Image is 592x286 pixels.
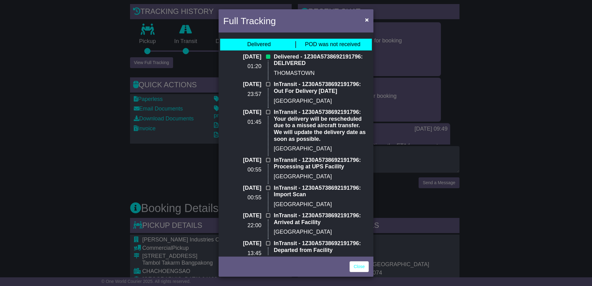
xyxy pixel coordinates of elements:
p: InTransit - 1Z30A5738692191796: Departed from Facility [274,240,369,253]
p: [GEOGRAPHIC_DATA] [274,98,369,105]
a: Close [350,261,369,272]
p: InTransit - 1Z30A5738692191796: Your delivery will be rescheduled due to a missed aircraft transf... [274,109,369,142]
p: [GEOGRAPHIC_DATA] [274,229,369,236]
span: POD was not received [305,41,360,47]
p: 22:00 [223,222,261,229]
p: 00:55 [223,194,261,201]
h4: Full Tracking [223,14,276,28]
p: InTransit - 1Z30A5738692191796: Out For Delivery [DATE] [274,81,369,94]
p: [DATE] [223,109,261,116]
p: 01:20 [223,63,261,70]
span: × [365,16,369,23]
p: 01:45 [223,119,261,126]
p: InTransit - 1Z30A5738692191796: Processing at UPS Facility [274,157,369,170]
p: [GEOGRAPHIC_DATA] [274,201,369,208]
p: [DATE] [223,81,261,88]
button: Close [362,13,372,26]
p: 13:45 [223,250,261,257]
p: [DATE] [223,240,261,247]
p: [DATE] [223,185,261,192]
p: THOMASTOWN [274,70,369,77]
p: 00:55 [223,167,261,173]
p: [DATE] [223,157,261,164]
p: InTransit - 1Z30A5738692191796: Import Scan [274,185,369,198]
div: Delivered [247,41,271,48]
p: 23:57 [223,91,261,98]
p: [GEOGRAPHIC_DATA] [274,173,369,180]
p: [DATE] [223,212,261,219]
p: [DATE] [223,54,261,60]
p: InTransit - 1Z30A5738692191796: Arrived at Facility [274,212,369,226]
p: [GEOGRAPHIC_DATA] [274,145,369,152]
p: Delivered - 1Z30A5738692191796: DELIVERED [274,54,369,67]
